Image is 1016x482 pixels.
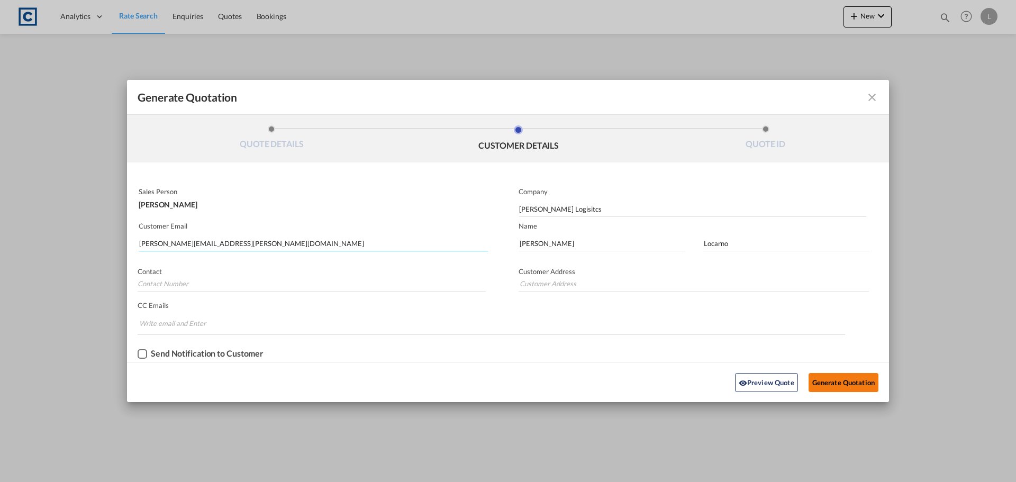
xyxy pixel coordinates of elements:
li: QUOTE DETAILS [148,125,395,154]
p: Customer Email [139,222,488,230]
p: Name [519,222,889,230]
p: Contact [138,267,486,276]
button: icon-eyePreview Quote [735,373,798,392]
md-checkbox: Checkbox No Ink [138,349,264,359]
p: CC Emails [138,301,845,310]
input: First Name [519,235,685,251]
input: Search by Customer Name/Email Id/Company [139,235,488,251]
p: Company [519,187,866,196]
input: Contact Number [138,276,486,292]
input: Last Name [703,235,869,251]
p: Sales Person [139,187,486,196]
div: [PERSON_NAME] [139,196,486,208]
input: Customer Address [519,276,869,292]
button: Generate Quotation [809,373,878,392]
span: Customer Address [519,267,575,276]
input: Chips input. [139,315,219,332]
input: Company Name [519,201,866,217]
md-icon: icon-eye [739,379,747,387]
md-icon: icon-close fg-AAA8AD cursor m-0 [866,91,878,104]
div: Send Notification to Customer [151,349,264,358]
md-dialog: Generate QuotationQUOTE ... [127,80,889,402]
li: CUSTOMER DETAILS [395,125,642,154]
md-chips-wrap: Chips container. Enter the text area, then type text, and press enter to add a chip. [138,314,845,334]
li: QUOTE ID [642,125,889,154]
span: Generate Quotation [138,90,237,104]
